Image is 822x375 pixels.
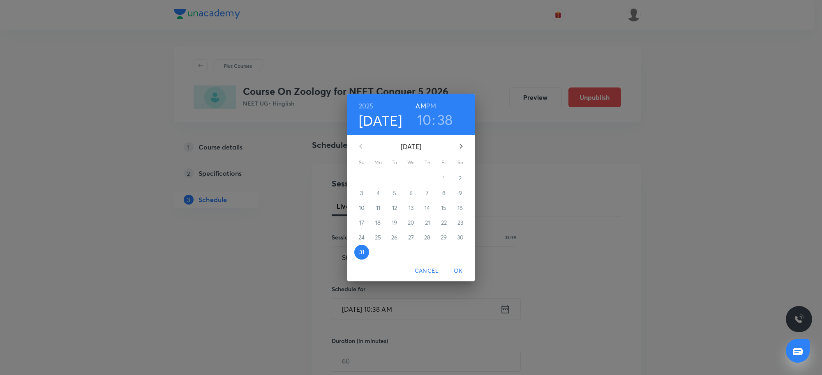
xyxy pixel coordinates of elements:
[404,159,418,167] span: We
[426,100,436,112] button: PM
[448,266,468,276] span: OK
[420,159,435,167] span: Th
[436,159,451,167] span: Fr
[371,159,386,167] span: Mo
[417,111,432,128] button: 10
[354,159,369,167] span: Su
[371,142,451,152] p: [DATE]
[359,112,402,129] button: [DATE]
[354,245,369,260] button: 31
[416,100,426,112] button: AM
[359,100,374,112] button: 2025
[432,111,435,128] h3: :
[411,263,442,278] button: Cancel
[437,111,453,128] button: 38
[445,263,471,278] button: OK
[415,266,439,276] span: Cancel
[359,248,364,256] p: 31
[387,159,402,167] span: Tu
[453,159,468,167] span: Sa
